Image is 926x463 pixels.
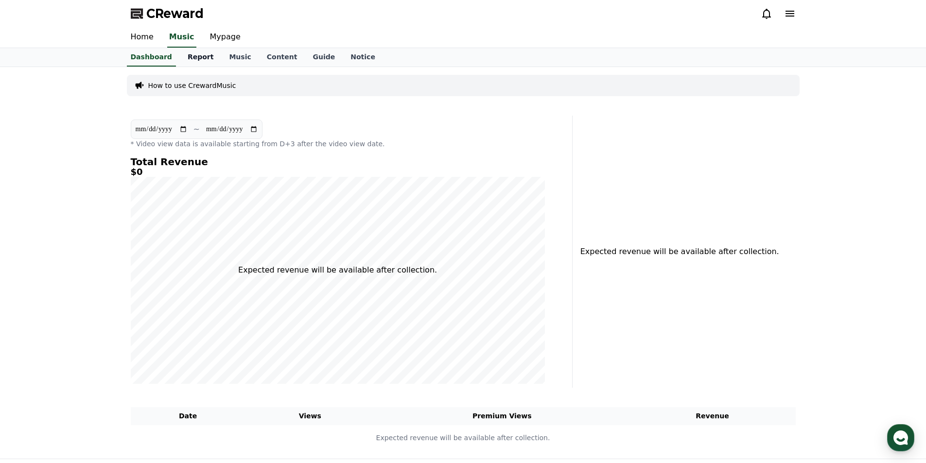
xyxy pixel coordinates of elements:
p: ~ [193,123,200,135]
a: Home [3,308,64,332]
th: Date [131,407,245,425]
h4: Total Revenue [131,156,545,167]
p: * Video view data is available starting from D+3 after the video view date. [131,139,545,149]
a: Guide [305,48,343,67]
a: Settings [125,308,187,332]
span: Settings [144,323,168,330]
p: Expected revenue will be available after collection. [238,264,437,276]
a: Report [180,48,222,67]
a: Notice [343,48,383,67]
a: Music [167,27,196,48]
span: Home [25,323,42,330]
th: Views [245,407,375,425]
th: Revenue [629,407,796,425]
th: Premium Views [375,407,629,425]
a: Content [259,48,305,67]
a: Home [123,27,161,48]
a: Dashboard [127,48,176,67]
a: Music [221,48,259,67]
span: CReward [146,6,204,21]
a: Messages [64,308,125,332]
p: Expected revenue will be available after collection. [131,433,795,443]
span: Messages [81,323,109,331]
a: Mypage [202,27,248,48]
a: How to use CrewardMusic [148,81,236,90]
h5: $0 [131,167,545,177]
a: CReward [131,6,204,21]
p: Expected revenue will be available after collection. [580,246,773,257]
